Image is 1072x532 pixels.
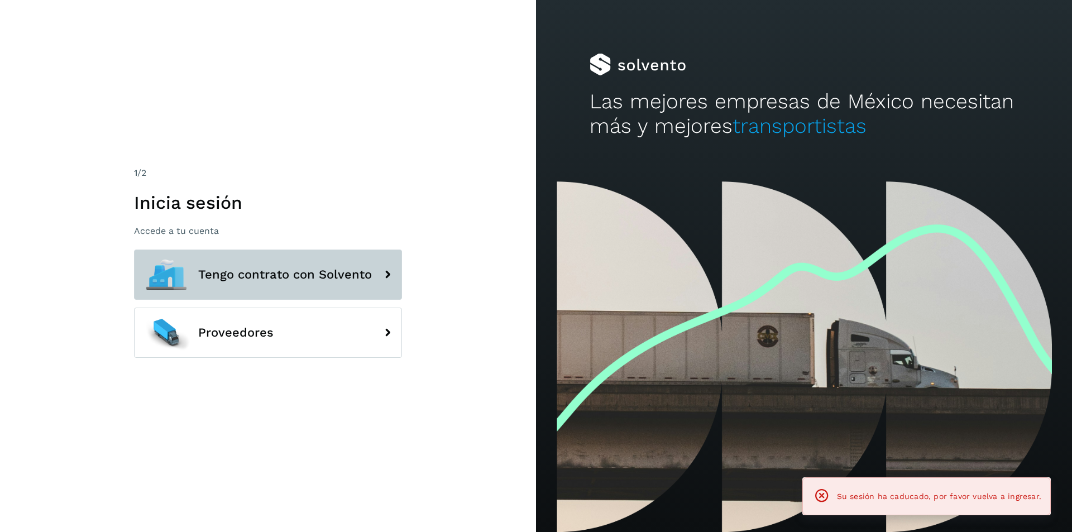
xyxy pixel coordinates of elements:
[134,192,402,213] h1: Inicia sesión
[134,308,402,358] button: Proveedores
[837,492,1041,501] span: Su sesión ha caducado, por favor vuelva a ingresar.
[198,268,372,281] span: Tengo contrato con Solvento
[590,89,1018,139] h2: Las mejores empresas de México necesitan más y mejores
[134,167,137,178] span: 1
[733,114,867,138] span: transportistas
[134,250,402,300] button: Tengo contrato con Solvento
[134,166,402,180] div: /2
[134,226,402,236] p: Accede a tu cuenta
[198,326,274,339] span: Proveedores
